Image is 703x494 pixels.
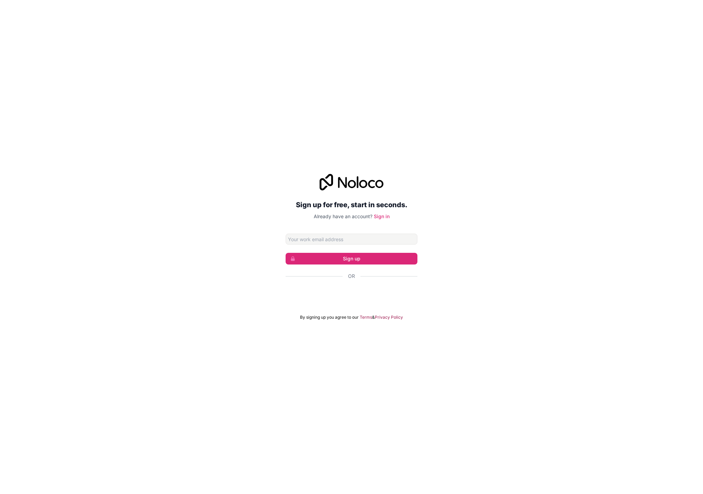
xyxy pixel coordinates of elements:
[372,315,375,320] span: &
[300,315,359,320] span: By signing up you agree to our
[375,315,403,320] a: Privacy Policy
[348,273,355,280] span: Or
[314,213,372,219] span: Already have an account?
[374,213,390,219] a: Sign in
[286,234,417,245] input: Email address
[286,199,417,211] h2: Sign up for free, start in seconds.
[286,253,417,264] button: Sign up
[360,315,372,320] a: Terms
